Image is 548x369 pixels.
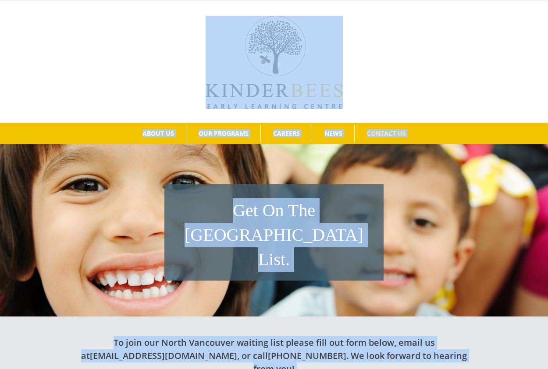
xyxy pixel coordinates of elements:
a: OUR PROGRAMS [186,125,260,142]
a: [EMAIL_ADDRESS][DOMAIN_NAME] [90,350,237,362]
span: CAREERS [273,130,300,137]
a: CONTACT US [355,125,418,142]
span: NEWS [324,130,342,137]
a: NEWS [312,125,354,142]
nav: Main Menu [13,123,535,144]
h1: Get On The [GEOGRAPHIC_DATA] List. [169,198,379,272]
span: OUR PROGRAMS [199,130,249,137]
span: ABOUT US [142,130,174,137]
a: CAREERS [261,125,312,142]
a: ABOUT US [130,125,186,142]
img: Kinder Bees Logo [206,16,343,109]
a: [PHONE_NUMBER] [268,350,346,362]
span: CONTACT US [367,130,406,137]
